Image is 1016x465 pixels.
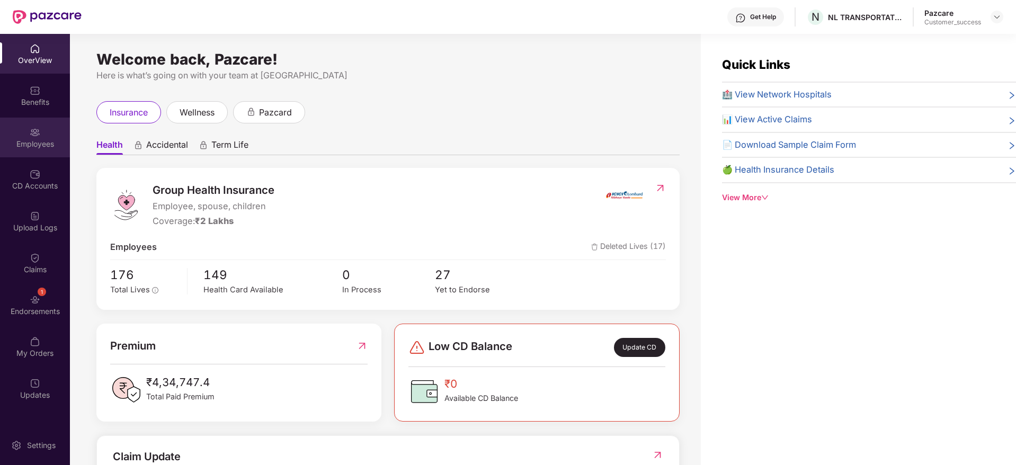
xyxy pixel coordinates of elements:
[828,12,902,22] div: NL TRANSPORTATION PRIVATE LIMITED
[408,339,425,356] img: svg+xml;base64,PHN2ZyBpZD0iRGFuZ2VyLTMyeDMyIiB4bWxucz0iaHR0cDovL3d3dy53My5vcmcvMjAwMC9zdmciIHdpZH...
[96,55,680,64] div: Welcome back, Pazcare!
[110,106,148,119] span: insurance
[96,69,680,82] div: Here is what’s going on with your team at [GEOGRAPHIC_DATA]
[722,88,832,102] span: 🏥 View Network Hospitals
[614,338,665,357] div: Update CD
[735,13,746,23] img: svg+xml;base64,PHN2ZyBpZD0iSGVscC0zMngzMiIgeG1sbnM9Imh0dHA6Ly93d3cudzMub3JnLzIwMDAvc3ZnIiB3aWR0aD...
[195,216,234,226] span: ₹2 Lakhs
[110,189,142,221] img: logo
[750,13,776,21] div: Get Help
[13,10,82,24] img: New Pazcare Logo
[1008,90,1016,102] span: right
[722,113,812,127] span: 📊 View Active Claims
[655,183,666,193] img: RedirectIcon
[30,127,40,138] img: svg+xml;base64,PHN2ZyBpZD0iRW1wbG95ZWVzIiB4bWxucz0iaHR0cDovL3d3dy53My5vcmcvMjAwMC9zdmciIHdpZHRoPS...
[993,13,1001,21] img: svg+xml;base64,PHN2ZyBpZD0iRHJvcGRvd24tMzJ4MzIiIHhtbG5zPSJodHRwOi8vd3d3LnczLm9yZy8yMDAwL3N2ZyIgd2...
[722,57,790,71] span: Quick Links
[812,11,819,23] span: N
[342,265,435,284] span: 0
[1008,140,1016,152] span: right
[429,338,512,357] span: Low CD Balance
[722,138,856,152] span: 📄 Download Sample Claim Form
[30,253,40,263] img: svg+xml;base64,PHN2ZyBpZD0iQ2xhaW0iIHhtbG5zPSJodHRwOi8vd3d3LnczLm9yZy8yMDAwL3N2ZyIgd2lkdGg9IjIwIi...
[113,449,181,465] div: Claim Update
[203,284,342,296] div: Health Card Available
[591,240,666,254] span: Deleted Lives (17)
[30,336,40,347] img: svg+xml;base64,PHN2ZyBpZD0iTXlfT3JkZXJzIiBkYXRhLW5hbWU9Ik15IE9yZGVycyIgeG1sbnM9Imh0dHA6Ly93d3cudz...
[30,294,40,305] img: svg+xml;base64,PHN2ZyBpZD0iRW5kb3JzZW1lbnRzIiB4bWxucz0iaHR0cDovL3d3dy53My5vcmcvMjAwMC9zdmciIHdpZH...
[153,200,274,213] span: Employee, spouse, children
[342,284,435,296] div: In Process
[152,287,158,293] span: info-circle
[110,374,142,406] img: PaidPremiumIcon
[408,375,440,407] img: CDBalanceIcon
[591,244,598,251] img: deleteIcon
[38,288,46,296] div: 1
[30,169,40,180] img: svg+xml;base64,PHN2ZyBpZD0iQ0RfQWNjb3VudHMiIGRhdGEtbmFtZT0iQ0QgQWNjb3VudHMiIHhtbG5zPSJodHRwOi8vd3...
[211,139,248,155] span: Term Life
[203,265,342,284] span: 149
[761,194,769,201] span: down
[1008,115,1016,127] span: right
[604,182,644,208] img: insurerIcon
[357,337,368,354] img: RedirectIcon
[153,182,274,199] span: Group Health Insurance
[146,374,215,391] span: ₹4,34,747.4
[1008,165,1016,177] span: right
[146,391,215,403] span: Total Paid Premium
[133,140,143,150] div: animation
[146,139,188,155] span: Accidental
[246,107,256,117] div: animation
[110,240,157,254] span: Employees
[24,440,59,451] div: Settings
[924,8,981,18] div: Pazcare
[30,378,40,389] img: svg+xml;base64,PHN2ZyBpZD0iVXBkYXRlZCIgeG1sbnM9Imh0dHA6Ly93d3cudzMub3JnLzIwMDAvc3ZnIiB3aWR0aD0iMj...
[722,192,1016,203] div: View More
[110,285,150,294] span: Total Lives
[180,106,215,119] span: wellness
[259,106,292,119] span: pazcard
[652,450,663,460] img: RedirectIcon
[924,18,981,26] div: Customer_success
[30,211,40,221] img: svg+xml;base64,PHN2ZyBpZD0iVXBsb2FkX0xvZ3MiIGRhdGEtbmFtZT0iVXBsb2FkIExvZ3MiIHhtbG5zPSJodHRwOi8vd3...
[153,214,274,228] div: Coverage:
[444,375,518,392] span: ₹0
[110,265,180,284] span: 176
[199,140,208,150] div: animation
[11,440,22,451] img: svg+xml;base64,PHN2ZyBpZD0iU2V0dGluZy0yMHgyMCIgeG1sbnM9Imh0dHA6Ly93d3cudzMub3JnLzIwMDAvc3ZnIiB3aW...
[435,265,528,284] span: 27
[30,43,40,54] img: svg+xml;base64,PHN2ZyBpZD0iSG9tZSIgeG1sbnM9Imh0dHA6Ly93d3cudzMub3JnLzIwMDAvc3ZnIiB3aWR0aD0iMjAiIG...
[444,392,518,404] span: Available CD Balance
[722,163,834,177] span: 🍏 Health Insurance Details
[96,139,123,155] span: Health
[30,85,40,96] img: svg+xml;base64,PHN2ZyBpZD0iQmVuZWZpdHMiIHhtbG5zPSJodHRwOi8vd3d3LnczLm9yZy8yMDAwL3N2ZyIgd2lkdGg9Ij...
[435,284,528,296] div: Yet to Endorse
[110,337,156,354] span: Premium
